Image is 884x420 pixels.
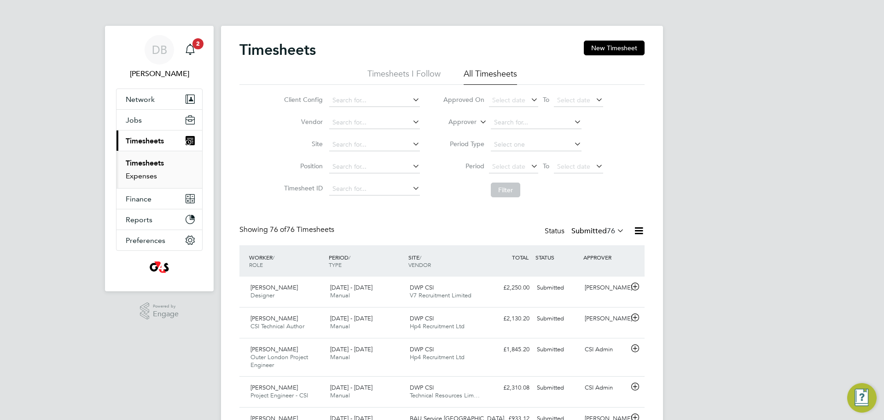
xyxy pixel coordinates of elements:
[126,159,164,167] a: Timesheets
[581,311,629,326] div: [PERSON_NAME]
[410,345,434,353] span: DWP CSI
[464,68,517,85] li: All Timesheets
[410,322,465,330] span: Hp4 Recruitment Ltd
[329,138,420,151] input: Search for...
[116,130,202,151] button: Timesheets
[485,380,533,396] div: £2,310.08
[281,184,323,192] label: Timesheet ID
[281,118,323,126] label: Vendor
[148,260,171,275] img: g4sssuk-logo-retina.png
[249,261,263,268] span: ROLE
[116,189,202,209] button: Finance
[330,291,350,299] span: Manual
[250,353,308,369] span: Outer London Project Engineer
[584,41,645,55] button: New Timesheet
[485,342,533,357] div: £1,845.20
[533,311,581,326] div: Submitted
[250,345,298,353] span: [PERSON_NAME]
[557,162,590,171] span: Select date
[533,280,581,296] div: Submitted
[329,160,420,173] input: Search for...
[410,384,434,391] span: DWP CSI
[239,225,336,235] div: Showing
[512,254,529,261] span: TOTAL
[152,44,167,56] span: DB
[410,353,465,361] span: Hp4 Recruitment Ltd
[330,314,372,322] span: [DATE] - [DATE]
[116,209,202,230] button: Reports
[329,261,342,268] span: TYPE
[557,96,590,104] span: Select date
[607,226,615,236] span: 76
[140,302,179,320] a: Powered byEngage
[540,160,552,172] span: To
[116,260,203,275] a: Go to home page
[116,151,202,188] div: Timesheets
[435,118,477,127] label: Approver
[367,68,441,85] li: Timesheets I Follow
[485,311,533,326] div: £2,130.20
[250,391,308,399] span: Project Engineer - CSI
[326,249,406,273] div: PERIOD
[533,380,581,396] div: Submitted
[281,95,323,104] label: Client Config
[443,162,484,170] label: Period
[410,284,434,291] span: DWP CSI
[105,26,214,291] nav: Main navigation
[571,226,624,236] label: Submitted
[410,314,434,322] span: DWP CSI
[410,391,480,399] span: Technical Resources Lim…
[491,183,520,197] button: Filter
[847,383,877,413] button: Engage Resource Center
[330,353,350,361] span: Manual
[153,310,179,318] span: Engage
[250,314,298,322] span: [PERSON_NAME]
[330,384,372,391] span: [DATE] - [DATE]
[329,94,420,107] input: Search for...
[419,254,421,261] span: /
[492,162,525,171] span: Select date
[239,41,316,59] h2: Timesheets
[492,96,525,104] span: Select date
[270,225,286,234] span: 76 of
[270,225,334,234] span: 76 Timesheets
[181,35,199,65] a: 2
[406,249,486,273] div: SITE
[329,116,420,129] input: Search for...
[116,110,202,130] button: Jobs
[250,284,298,291] span: [PERSON_NAME]
[408,261,431,268] span: VENDOR
[330,284,372,291] span: [DATE] - [DATE]
[329,183,420,195] input: Search for...
[533,342,581,357] div: Submitted
[126,136,164,145] span: Timesheets
[250,322,304,330] span: CSI Technical Author
[126,95,155,104] span: Network
[281,162,323,170] label: Position
[443,95,484,104] label: Approved On
[581,380,629,396] div: CSI Admin
[116,68,203,79] span: David Bringhurst
[126,172,157,180] a: Expenses
[491,116,582,129] input: Search for...
[533,249,581,266] div: STATUS
[443,140,484,148] label: Period Type
[126,236,165,245] span: Preferences
[116,230,202,250] button: Preferences
[116,35,203,79] a: DB[PERSON_NAME]
[153,302,179,310] span: Powered by
[250,291,274,299] span: Designer
[273,254,274,261] span: /
[281,140,323,148] label: Site
[545,225,626,238] div: Status
[349,254,350,261] span: /
[581,280,629,296] div: [PERSON_NAME]
[410,291,471,299] span: V7 Recruitment Limited
[116,89,202,109] button: Network
[126,116,142,124] span: Jobs
[491,138,582,151] input: Select one
[126,215,152,224] span: Reports
[250,384,298,391] span: [PERSON_NAME]
[247,249,326,273] div: WORKER
[485,280,533,296] div: £2,250.00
